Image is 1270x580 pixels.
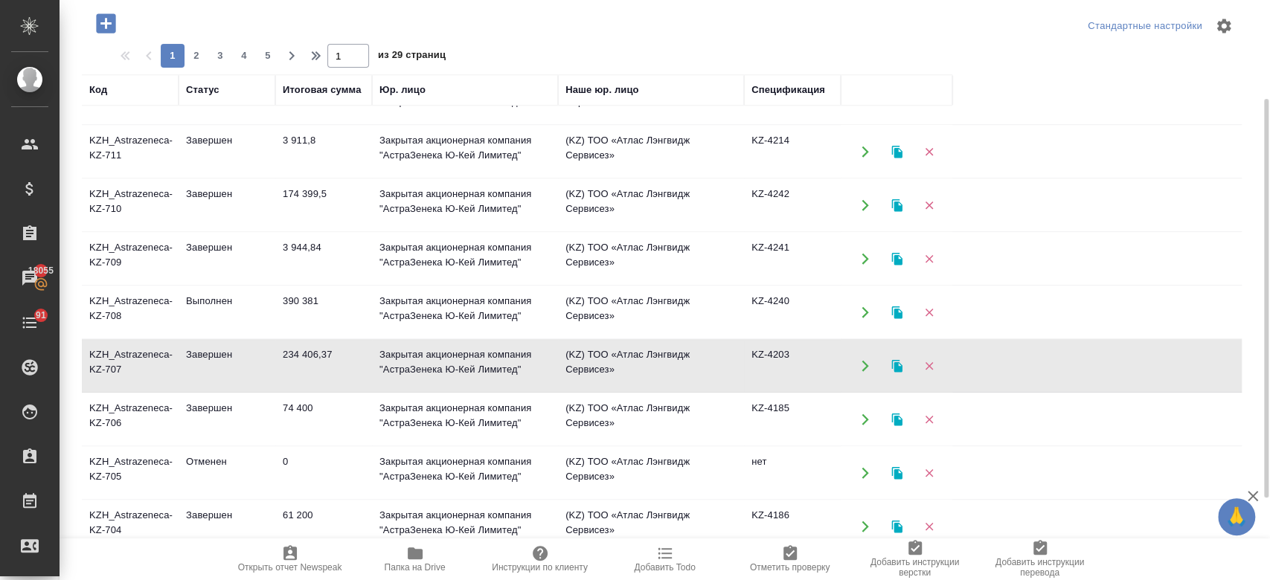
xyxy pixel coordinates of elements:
button: Удалить [914,350,944,381]
td: Завершен [179,179,275,231]
td: KZH_Astrazeneca-KZ-708 [82,286,179,338]
button: Удалить [914,297,944,327]
td: KZ-4214 [744,126,841,178]
button: Добавить инструкции верстки [853,538,978,580]
td: (KZ) ТОО «Атлас Лэнгвидж Сервисез» [558,340,744,392]
td: 234 406,37 [275,340,372,392]
button: Открыть [850,190,880,220]
div: Наше юр. лицо [565,83,639,97]
span: Настроить таблицу [1206,8,1242,44]
button: Добавить проект [86,8,126,39]
td: 3 944,84 [275,233,372,285]
td: (KZ) ТОО «Атлас Лэнгвидж Сервисез» [558,447,744,499]
button: Удалить [914,243,944,274]
td: Закрытая акционерная компания "АстраЗенека Ю-Кей Лимитед" [372,340,558,392]
button: Клонировать [882,457,912,488]
td: Закрытая акционерная компания "АстраЗенека Ю-Кей Лимитед" [372,447,558,499]
td: (KZ) ТОО «Атлас Лэнгвидж Сервисез» [558,233,744,285]
span: 18055 [19,263,62,278]
td: Завершен [179,500,275,552]
td: (KZ) ТОО «Атлас Лэнгвидж Сервисез» [558,179,744,231]
button: Открыть [850,297,880,327]
button: Инструкции по клиенту [478,538,603,580]
a: 91 [4,304,56,341]
td: KZ-4203 [744,340,841,392]
td: Выполнен [179,286,275,338]
div: Итоговая сумма [283,83,361,97]
td: 3 911,8 [275,126,372,178]
span: 91 [27,308,55,323]
td: 174 399,5 [275,179,372,231]
a: 18055 [4,260,56,297]
td: KZH_Astrazeneca-KZ-707 [82,340,179,392]
td: KZ-4242 [744,179,841,231]
td: (KZ) ТОО «Атлас Лэнгвидж Сервисез» [558,393,744,445]
td: KZH_Astrazeneca-KZ-706 [82,393,179,445]
div: Спецификация [751,83,825,97]
button: Открыть [850,243,880,274]
button: Клонировать [882,350,912,381]
span: Инструкции по клиенту [492,562,588,573]
span: 3 [208,48,232,63]
td: KZH_Astrazeneca-KZ-710 [82,179,179,231]
td: KZH_Astrazeneca-KZ-709 [82,233,179,285]
button: Удалить [914,190,944,220]
span: Добавить инструкции верстки [862,557,969,578]
button: Отметить проверку [728,538,853,580]
td: 390 381 [275,286,372,338]
button: Открыть отчет Newspeak [228,538,353,580]
button: Удалить [914,457,944,488]
td: Закрытая акционерная компания "АстраЗенека Ю-Кей Лимитед" [372,393,558,445]
td: Закрытая акционерная компания "АстраЗенека Ю-Кей Лимитед" [372,286,558,338]
button: Удалить [914,136,944,167]
button: Удалить [914,404,944,434]
span: 4 [232,48,256,63]
button: Клонировать [882,511,912,541]
span: 🙏 [1224,501,1249,532]
td: KZH_Astrazeneca-KZ-705 [82,447,179,499]
td: Закрытая акционерная компания "АстраЗенека Ю-Кей Лимитед" [372,233,558,285]
span: Папка на Drive [385,562,446,573]
td: (KZ) ТОО «Атлас Лэнгвидж Сервисез» [558,126,744,178]
button: Открыть [850,350,880,381]
div: Юр. лицо [379,83,426,97]
button: 3 [208,44,232,68]
button: Открыть [850,404,880,434]
button: 5 [256,44,280,68]
button: 2 [185,44,208,68]
button: Папка на Drive [353,538,478,580]
td: KZ-4186 [744,500,841,552]
td: KZ-4240 [744,286,841,338]
span: 5 [256,48,280,63]
td: 0 [275,447,372,499]
button: Добавить Todo [603,538,728,580]
td: 74 400 [275,393,372,445]
button: Открыть [850,511,880,541]
div: Статус [186,83,219,97]
td: Закрытая акционерная компания "АстраЗенека Ю-Кей Лимитед" [372,500,558,552]
span: Отметить проверку [750,562,830,573]
button: Открыть [850,457,880,488]
td: KZ-4185 [744,393,841,445]
span: Открыть отчет Newspeak [238,562,342,573]
td: Закрытая акционерная компания "АстраЗенека Ю-Кей Лимитед" [372,126,558,178]
span: из 29 страниц [378,46,446,68]
span: 2 [185,48,208,63]
button: 4 [232,44,256,68]
button: Клонировать [882,243,912,274]
td: Завершен [179,340,275,392]
div: split button [1084,15,1206,38]
button: Клонировать [882,136,912,167]
button: Клонировать [882,190,912,220]
button: Открыть [850,136,880,167]
td: Закрытая акционерная компания "АстраЗенека Ю-Кей Лимитед" [372,179,558,231]
td: KZH_Astrazeneca-KZ-711 [82,126,179,178]
td: Завершен [179,233,275,285]
td: (KZ) ТОО «Атлас Лэнгвидж Сервисез» [558,286,744,338]
button: Добавить инструкции перевода [978,538,1103,580]
td: Завершен [179,126,275,178]
span: Добавить Todo [634,562,695,573]
button: Клонировать [882,404,912,434]
button: Удалить [914,511,944,541]
td: Отменен [179,447,275,499]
